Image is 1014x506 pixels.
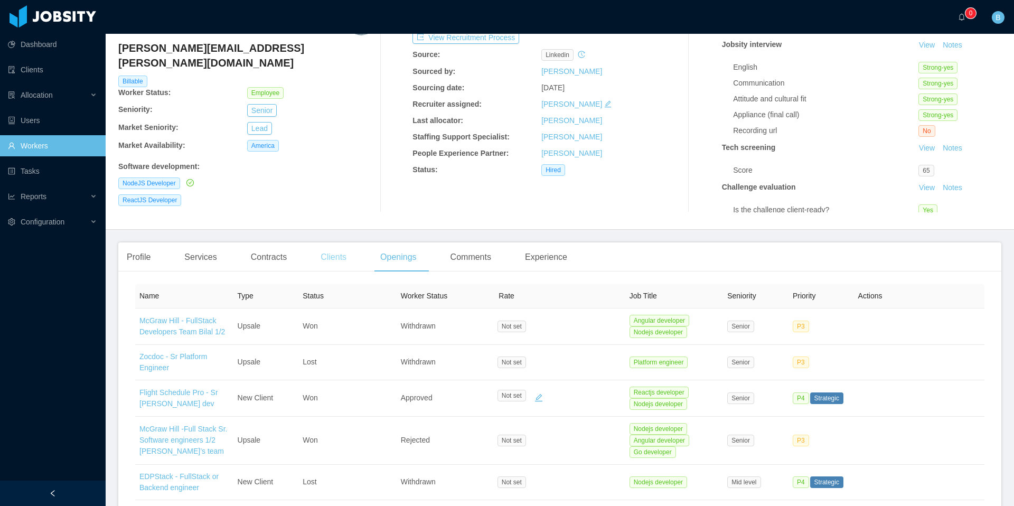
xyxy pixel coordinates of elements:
span: B [996,11,1000,24]
span: Worker Status [401,292,447,300]
sup: 0 [965,8,976,18]
span: Angular developer [630,315,689,326]
div: Recording url [733,125,918,136]
a: EDPStack - FullStack or Backend engineer [139,472,219,492]
span: Billable [118,76,147,87]
span: Not set [497,390,526,401]
strong: Jobsity interview [722,40,782,49]
div: Contracts [242,242,295,272]
a: icon: userWorkers [8,135,97,156]
a: [PERSON_NAME] [541,116,602,125]
span: Withdrawn [401,477,436,486]
span: Strategic [810,392,843,404]
td: New Client [233,380,299,417]
span: Not set [497,476,526,488]
i: icon: history [578,51,585,58]
div: Services [176,242,225,272]
div: English [733,62,918,73]
span: Strong-yes [918,93,957,105]
span: Name [139,292,159,300]
div: Score [733,165,918,176]
b: Seniority: [118,105,153,114]
h4: [PERSON_NAME][EMAIL_ADDRESS][PERSON_NAME][DOMAIN_NAME] [118,41,376,70]
button: icon: edit [530,390,547,407]
span: P4 [793,392,809,404]
span: Reports [21,192,46,201]
span: Won [303,436,318,444]
button: Notes [938,39,966,52]
b: Staffing Support Specialist: [412,133,510,141]
b: Last allocator: [412,116,463,125]
div: Clients [312,242,355,272]
button: Senior [247,104,277,117]
span: Employee [247,87,284,99]
span: ReactJS Developer [118,194,181,206]
i: icon: bell [958,13,965,21]
span: Withdrawn [401,358,436,366]
td: New Client [233,465,299,500]
i: icon: check-circle [186,179,194,186]
a: McGraw Hill -Full Stack Sr. Software engineers 1/2 [PERSON_NAME]’s team [139,425,227,455]
span: Withdrawn [401,322,436,330]
span: Strong-yes [918,62,957,73]
span: Not set [497,321,526,332]
span: America [247,140,279,152]
b: People Experience Partner: [412,149,509,157]
span: Not set [497,357,526,368]
span: Approved [401,393,433,402]
span: Rate [499,292,514,300]
b: Source: [412,50,440,59]
span: Won [303,322,318,330]
a: [PERSON_NAME] [541,133,602,141]
span: [DATE] [541,83,565,92]
span: Angular developer [630,435,689,446]
a: icon: exportView Recruitment Process [412,33,519,42]
b: Recruiter assigned: [412,100,482,108]
span: No [918,125,935,137]
span: Type [238,292,253,300]
a: icon: auditClients [8,59,97,80]
b: Sourced by: [412,67,455,76]
div: Communication [733,78,918,89]
strong: Tech screening [722,143,776,152]
span: Configuration [21,218,64,226]
div: Profile [118,242,159,272]
span: Senior [727,357,754,368]
span: linkedin [541,49,574,61]
span: Reactjs developer [630,387,689,398]
span: Senior [727,321,754,332]
span: Yes [918,204,937,216]
span: Hired [541,164,565,176]
td: Upsale [233,417,299,465]
div: Comments [442,242,500,272]
span: Mid level [727,476,760,488]
div: Appliance (final call) [733,109,918,120]
b: Market Availability: [118,141,185,149]
span: Lost [303,477,316,486]
span: Rejected [401,436,430,444]
span: Seniority [727,292,756,300]
a: McGraw Hill - FullStack Developers Team Bilal 1/2 [139,316,225,336]
div: Is the challenge client-ready? [733,204,918,215]
a: icon: robotUsers [8,110,97,131]
div: Attitude and cultural fit [733,93,918,105]
a: icon: profileTasks [8,161,97,182]
div: Experience [517,242,576,272]
span: Senior [727,435,754,446]
span: P3 [793,357,809,368]
span: Nodejs developer [630,398,687,410]
span: NodeJS Developer [118,177,180,189]
button: Notes [938,182,966,194]
a: View [915,41,938,49]
td: Upsale [233,345,299,380]
span: Not set [497,435,526,446]
span: Nodejs developer [630,423,687,435]
a: [PERSON_NAME] [541,67,602,76]
b: Software development : [118,162,200,171]
span: Allocation [21,91,53,99]
i: icon: solution [8,91,15,99]
strong: Challenge evaluation [722,183,796,191]
b: Worker Status: [118,88,171,97]
span: Priority [793,292,816,300]
b: Market Seniority: [118,123,179,132]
